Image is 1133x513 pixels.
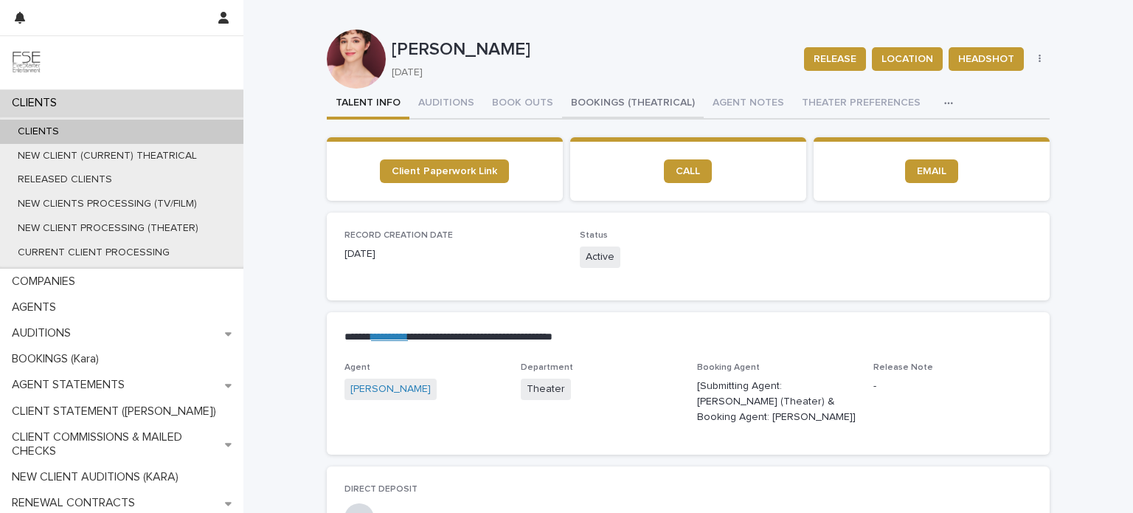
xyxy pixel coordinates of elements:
span: Client Paperwork Link [392,166,497,176]
a: Client Paperwork Link [380,159,509,183]
span: Release Note [873,363,933,372]
p: COMPANIES [6,275,87,289]
p: AUDITIONS [6,326,83,340]
span: DIRECT DEPOSIT [344,485,417,494]
p: CLIENTS [6,125,71,138]
a: EMAIL [905,159,958,183]
button: HEADSHOT [949,47,1024,71]
a: CALL [664,159,712,183]
span: Department [521,363,573,372]
span: CALL [676,166,700,176]
span: EMAIL [917,166,946,176]
span: Active [580,247,620,268]
p: RELEASED CLIENTS [6,173,124,186]
p: NEW CLIENTS PROCESSING (TV/FILM) [6,198,209,210]
span: Booking Agent [697,363,760,372]
button: LOCATION [872,47,943,71]
button: RELEASE [804,47,866,71]
p: [DATE] [392,66,786,79]
p: NEW CLIENT AUDITIONS (KARA) [6,470,190,484]
p: AGENTS [6,300,68,314]
p: NEW CLIENT (CURRENT) THEATRICAL [6,150,209,162]
span: LOCATION [881,52,933,66]
p: RENEWAL CONTRACTS [6,496,147,510]
p: - [873,379,1032,394]
p: CURRENT CLIENT PROCESSING [6,247,181,259]
button: AUDITIONS [409,89,483,120]
span: RELEASE [814,52,856,66]
span: HEADSHOT [958,52,1014,66]
span: Status [580,231,608,240]
img: 9JgRvJ3ETPGCJDhvPVA5 [12,48,41,78]
button: TALENT INFO [327,89,409,120]
button: BOOKINGS (THEATRICAL) [562,89,704,120]
span: Theater [521,379,571,400]
span: RECORD CREATION DATE [344,231,453,240]
p: CLIENT COMMISSIONS & MAILED CHECKS [6,430,225,458]
a: [PERSON_NAME] [350,382,431,397]
p: [Submitting Agent: [PERSON_NAME] (Theater) & Booking Agent: [PERSON_NAME]] [697,379,856,424]
p: [DATE] [344,247,562,262]
button: BOOK OUTS [483,89,562,120]
p: [PERSON_NAME] [392,39,792,61]
span: Agent [344,363,370,372]
p: CLIENT STATEMENT ([PERSON_NAME]) [6,404,228,419]
p: CLIENTS [6,96,69,110]
p: BOOKINGS (Kara) [6,352,111,366]
p: NEW CLIENT PROCESSING (THEATER) [6,222,210,235]
p: AGENT STATEMENTS [6,378,136,392]
button: THEATER PREFERENCES [793,89,929,120]
button: AGENT NOTES [704,89,793,120]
